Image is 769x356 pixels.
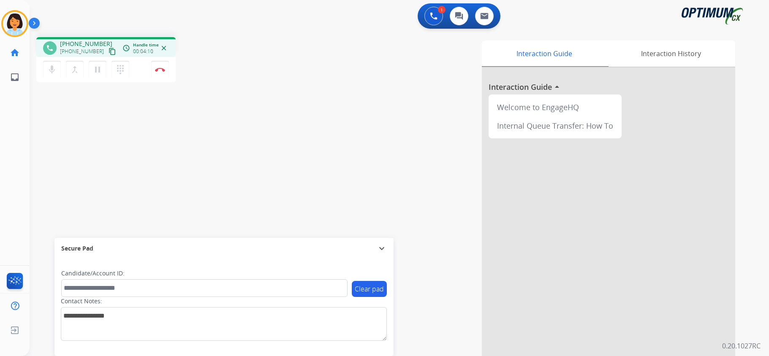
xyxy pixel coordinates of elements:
mat-icon: home [10,48,20,58]
mat-icon: expand_more [377,243,387,254]
div: Internal Queue Transfer: How To [492,116,618,135]
button: Clear pad [352,281,387,297]
mat-icon: close [160,44,168,52]
div: Interaction History [606,40,735,67]
mat-icon: phone [46,44,54,52]
div: Welcome to EngageHQ [492,98,618,116]
div: Interaction Guide [482,40,606,67]
label: Candidate/Account ID: [61,269,125,278]
img: avatar [3,12,27,35]
mat-icon: content_copy [109,48,116,55]
img: control [155,67,165,72]
span: Handle time [133,42,159,48]
span: [PHONE_NUMBER] [60,48,104,55]
div: 1 [438,6,446,13]
mat-icon: pause [92,65,103,75]
p: 0.20.1027RC [722,341,761,351]
mat-icon: mic [47,65,57,75]
span: 00:04:10 [133,48,153,55]
mat-icon: inbox [10,72,20,82]
span: [PHONE_NUMBER] [60,40,112,48]
label: Contact Notes: [61,297,102,305]
span: Secure Pad [61,244,93,253]
mat-icon: merge_type [70,65,80,75]
mat-icon: access_time [122,44,130,52]
mat-icon: dialpad [115,65,125,75]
